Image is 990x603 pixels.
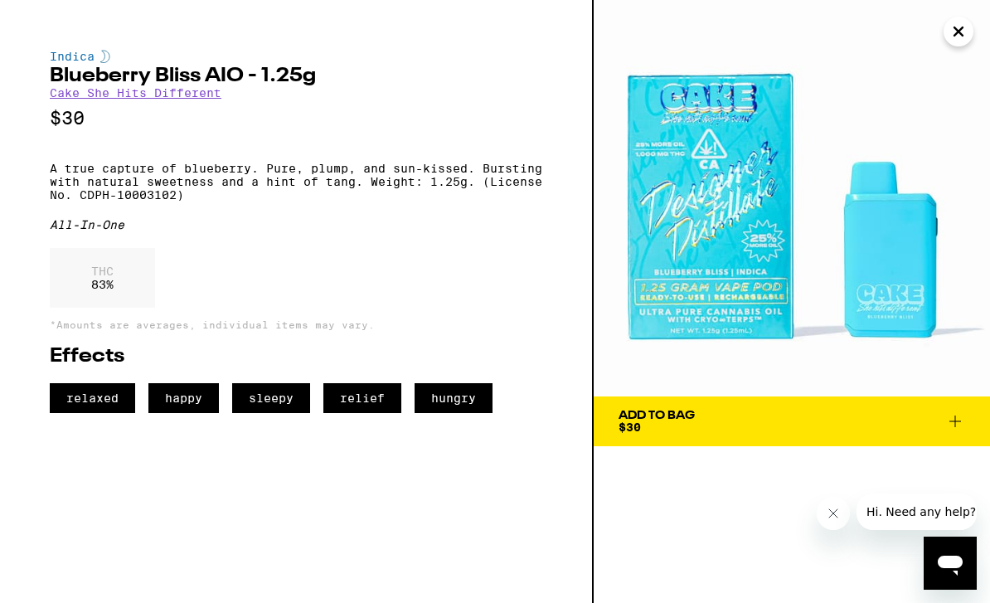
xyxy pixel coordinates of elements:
div: 83 % [50,248,155,308]
p: *Amounts are averages, individual items may vary. [50,319,542,330]
a: Cake She Hits Different [50,86,221,100]
h2: Effects [50,347,542,367]
p: THC [91,265,114,278]
iframe: Button to launch messaging window [924,537,977,590]
span: relief [323,383,401,413]
span: relaxed [50,383,135,413]
span: hungry [415,383,493,413]
span: happy [148,383,219,413]
div: Indica [50,50,542,63]
p: A true capture of blueberry. Pure, plump, and sun-kissed. Bursting with natural sweetness and a h... [50,162,542,202]
span: sleepy [232,383,310,413]
div: All-In-One [50,218,542,231]
span: $30 [619,421,641,434]
div: Add To Bag [619,410,695,421]
p: $30 [50,108,542,129]
iframe: Message from company [857,494,977,530]
h2: Blueberry Bliss AIO - 1.25g [50,66,542,86]
iframe: Close message [817,497,850,530]
button: Close [944,17,973,46]
img: indicaColor.svg [100,50,110,63]
button: Add To Bag$30 [594,396,990,446]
